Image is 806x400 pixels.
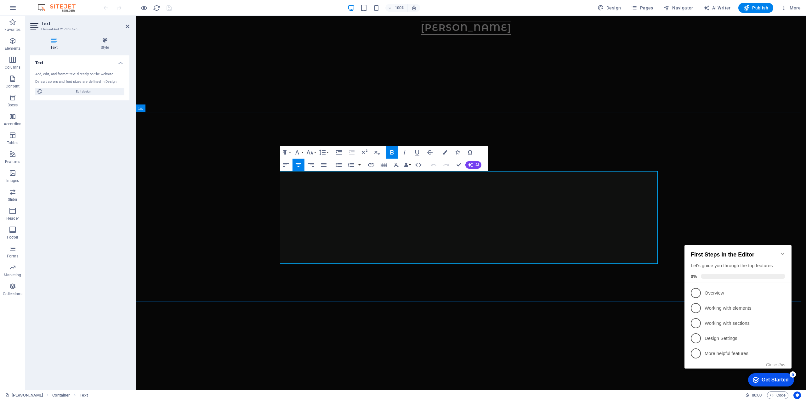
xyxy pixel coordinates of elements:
[45,88,122,95] span: Edit design
[357,159,362,171] button: Ordered List
[3,49,110,65] li: Overview
[3,95,110,110] li: Design Settings
[9,26,103,33] div: Let's guide you through the top features
[23,69,98,76] p: Working with elements
[451,146,463,159] button: Icons
[52,392,88,399] nav: breadcrumb
[767,392,788,399] button: Code
[358,146,370,159] button: Superscript
[318,146,330,159] button: Line Height
[386,146,398,159] button: Bold (Ctrl+B)
[35,72,124,77] div: Add, edit, and format text directly on the website.
[23,114,98,121] p: More helpful features
[333,159,345,171] button: Unordered List
[108,135,114,142] div: 5
[631,5,653,11] span: Pages
[346,146,358,159] button: Decrease Indent
[399,146,411,159] button: Italic (Ctrl+I)
[411,5,417,11] i: On resize automatically adjust zoom level to fit chosen device.
[663,5,693,11] span: Navigator
[3,80,110,95] li: Working with sections
[4,273,21,278] p: Marketing
[781,5,801,11] span: More
[6,216,19,221] p: Header
[5,159,20,164] p: Features
[395,4,405,12] h6: 100%
[153,4,160,12] i: Reload page
[595,3,624,13] div: Design (Ctrl+Alt+Y)
[743,5,768,11] span: Publish
[80,37,129,50] h4: Style
[41,26,117,32] h3: Element #ed-217068676
[9,38,19,43] span: 0%
[41,21,129,26] h2: Text
[5,392,43,399] a: Click to cancel selection. Double-click to open Pages
[333,146,345,159] button: Increase Indent
[756,393,757,397] span: :
[280,159,292,171] button: Align Left
[8,197,18,202] p: Slider
[4,121,21,127] p: Accordion
[6,84,20,89] p: Content
[7,140,18,145] p: Tables
[52,392,70,399] span: Click to select. Double-click to edit
[23,54,98,60] p: Overview
[345,159,357,171] button: Ordered List
[3,65,110,80] li: Working with elements
[411,146,423,159] button: Underline (Ctrl+U)
[703,5,731,11] span: AI Writer
[3,110,110,125] li: More helpful features
[464,146,476,159] button: Special Characters
[475,163,479,167] span: AI
[595,3,624,13] button: Design
[80,392,88,399] span: Click to select. Double-click to edit
[440,159,452,171] button: Redo (Ctrl+Shift+Z)
[378,159,390,171] button: Insert Table
[752,392,762,399] span: 00 00
[628,3,656,13] button: Pages
[453,159,465,171] button: Confirm (Ctrl+⏎)
[84,126,103,131] button: Close this
[6,178,19,183] p: Images
[403,159,412,171] button: Data Bindings
[778,3,803,13] button: More
[661,3,696,13] button: Navigator
[80,141,107,147] div: Get Started
[23,99,98,106] p: Design Settings
[5,46,21,51] p: Elements
[305,159,317,171] button: Align Right
[280,146,292,159] button: Paragraph Format
[292,146,304,159] button: Font Family
[140,4,148,12] button: Click here to leave preview mode and continue editing
[385,4,408,12] button: 100%
[7,254,18,259] p: Forms
[424,146,436,159] button: Strikethrough
[371,146,383,159] button: Subscript
[66,137,112,150] div: Get Started 5 items remaining, 0% complete
[365,159,377,171] button: Insert Link
[23,84,98,91] p: Working with sections
[745,392,762,399] h6: Session time
[428,159,440,171] button: Undo (Ctrl+Z)
[30,55,129,67] h4: Text
[793,392,801,399] button: Usercentrics
[439,146,451,159] button: Colors
[35,79,124,85] div: Default colors and font sizes are defined in Design.
[318,159,330,171] button: Align Justify
[35,88,124,95] button: Edit design
[701,3,733,13] button: AI Writer
[598,5,621,11] span: Design
[30,37,80,50] h4: Text
[98,15,103,20] div: Minimize checklist
[8,103,18,108] p: Boxes
[292,159,304,171] button: Align Center
[36,4,83,12] img: Editor Logo
[465,161,481,169] button: AI
[738,3,773,13] button: Publish
[412,159,424,171] button: HTML
[770,392,786,399] span: Code
[5,65,20,70] p: Columns
[305,146,317,159] button: Font Size
[9,15,103,22] h2: First Steps in the Editor
[153,4,160,12] button: reload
